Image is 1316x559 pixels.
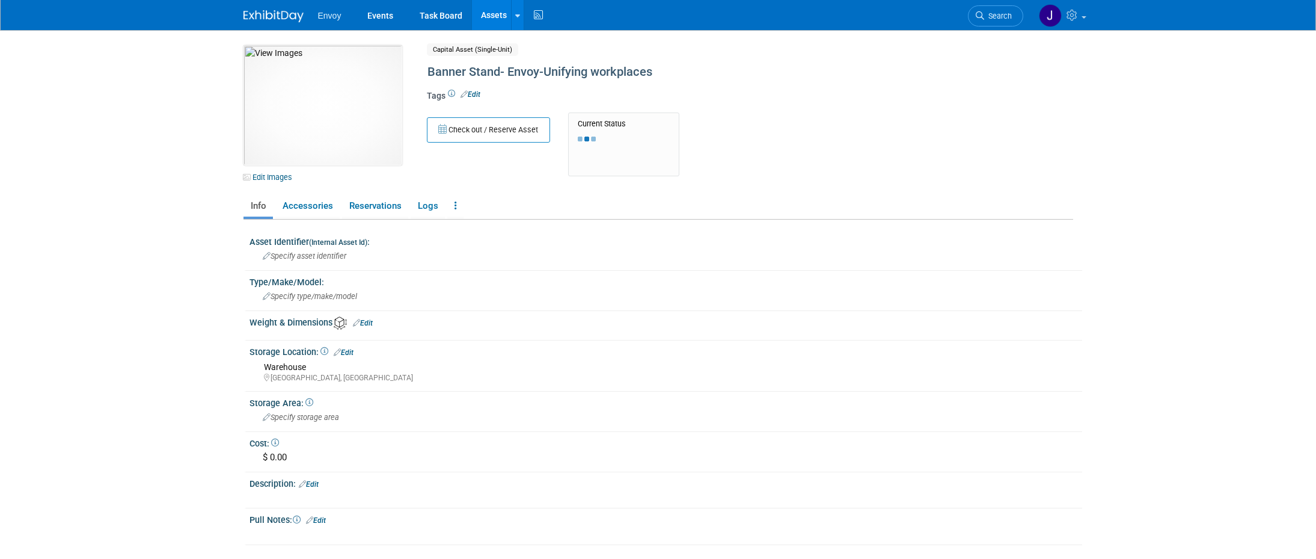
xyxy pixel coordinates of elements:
a: Info [243,196,273,217]
a: Accessories [275,196,340,217]
img: Asset Weight and Dimensions [334,317,347,330]
a: Edit [353,319,373,327]
span: Envoy [318,11,341,20]
img: Joanna Zerga [1039,4,1062,27]
div: Pull Notes: [249,511,1082,527]
img: View Images [243,45,402,165]
a: Search [968,5,1023,26]
div: Asset Identifier : [249,233,1082,248]
div: Type/Make/Model: [249,273,1082,288]
img: ExhibitDay [243,10,304,22]
a: Reservations [342,196,408,217]
div: Banner Stand- Envoy-Unifying workplaces [423,61,974,83]
div: Cost: [249,434,1082,449]
a: Edit [461,90,480,99]
a: Edit [299,480,319,489]
div: Description: [249,475,1082,490]
img: loading... [578,137,596,141]
span: Specify asset identifier [263,252,346,261]
span: Warehouse [264,362,306,372]
small: (Internal Asset Id) [309,238,367,247]
a: Edit [306,516,326,525]
div: Weight & Dimensions [249,313,1082,330]
div: Tags [427,90,974,110]
div: [GEOGRAPHIC_DATA], [GEOGRAPHIC_DATA] [264,373,1073,383]
span: Search [984,11,1012,20]
button: Check out / Reserve Asset [427,117,550,143]
div: $ 0.00 [259,448,1073,467]
span: Specify type/make/model [263,292,357,301]
a: Edit [334,348,353,357]
span: Storage Area: [249,398,313,408]
a: Edit Images [243,170,297,185]
span: Specify storage area [263,413,339,422]
a: Logs [411,196,445,217]
div: Storage Location: [249,343,1082,359]
div: Current Status [578,119,670,129]
span: Capital Asset (Single-Unit) [427,43,518,56]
